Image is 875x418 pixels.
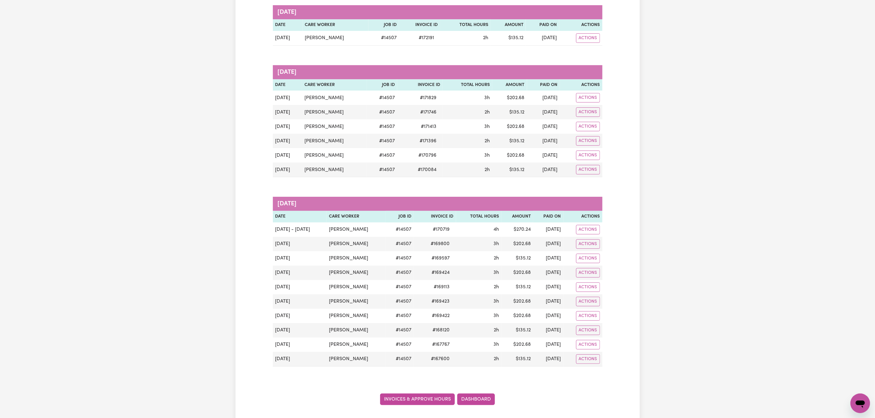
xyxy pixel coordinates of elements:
button: Actions [576,107,600,117]
td: [DATE] - [DATE] [273,222,327,237]
td: [DATE] [533,294,564,309]
span: # 169113 [430,283,454,291]
span: 2 hours [485,139,490,144]
td: [DATE] [273,31,303,46]
td: [DATE] [273,105,302,119]
th: Paid On [526,19,559,31]
td: # 14507 [386,237,413,251]
td: [PERSON_NAME] [326,251,386,266]
th: Invoice ID [414,211,456,222]
td: # 14507 [386,222,413,237]
span: 2 hours [494,328,499,333]
td: [PERSON_NAME] [326,294,386,309]
td: $ 135.12 [492,162,527,177]
td: $ 202.68 [501,338,533,352]
td: [DATE] [527,134,560,148]
td: [DATE] [273,266,327,280]
a: Dashboard [457,394,495,405]
td: [DATE] [273,237,327,251]
th: Paid On [533,211,564,222]
span: 3 hours [493,241,499,246]
span: # 168120 [429,327,454,334]
th: Actions [559,19,602,31]
span: 2 hours [483,35,488,40]
td: [PERSON_NAME] [326,237,386,251]
td: $ 202.68 [492,148,527,162]
th: Invoice ID [397,79,443,91]
td: [PERSON_NAME] [326,280,386,294]
td: [PERSON_NAME] [302,119,367,134]
span: 3 hours [493,299,499,304]
span: # 169422 [428,312,454,319]
td: $ 135.12 [492,134,527,148]
td: [PERSON_NAME] [326,338,386,352]
button: Actions [576,282,600,292]
span: # 172191 [415,34,438,42]
button: Actions [576,268,600,278]
span: # 170796 [415,152,440,159]
caption: [DATE] [273,5,602,19]
button: Actions [576,354,600,364]
td: [PERSON_NAME] [302,162,367,177]
span: # 171396 [416,137,440,145]
span: 3 hours [484,153,490,158]
td: # 14507 [386,352,413,367]
span: # 171746 [417,109,440,116]
td: # 14507 [367,91,397,105]
td: $ 135.12 [501,280,533,294]
span: # 167767 [429,341,454,348]
td: [DATE] [533,237,564,251]
th: Total Hours [443,79,492,91]
button: Actions [576,93,600,103]
button: Actions [576,225,600,234]
td: # 14507 [386,338,413,352]
span: # 171413 [417,123,440,130]
button: Actions [576,122,600,131]
button: Actions [576,297,600,306]
td: $ 202.68 [492,91,527,105]
th: Invoice ID [399,19,440,31]
td: [DATE] [533,222,564,237]
td: [PERSON_NAME] [302,91,367,105]
span: # 169800 [427,240,454,248]
button: Actions [576,311,600,321]
span: # 170084 [414,166,440,174]
span: 3 hours [493,270,499,275]
th: Total Hours [456,211,502,222]
td: # 14507 [386,294,413,309]
button: Actions [576,33,600,43]
caption: [DATE] [273,197,602,211]
td: $ 135.12 [491,31,526,46]
td: [DATE] [273,352,327,367]
td: $ 135.12 [501,352,533,367]
a: Invoices & Approve Hours [380,394,455,405]
td: [DATE] [527,105,560,119]
button: Actions [576,151,600,160]
span: # 169597 [428,255,454,262]
td: [DATE] [273,91,302,105]
td: [DATE] [273,323,327,338]
td: [PERSON_NAME] [302,134,367,148]
td: [PERSON_NAME] [326,266,386,280]
th: Actions [564,211,602,222]
th: Date [273,211,327,222]
td: $ 135.12 [501,251,533,266]
button: Actions [576,326,600,335]
th: Care Worker [302,79,367,91]
caption: [DATE] [273,65,602,79]
td: # 14507 [367,162,397,177]
th: Care Worker [326,211,386,222]
td: [PERSON_NAME] [326,352,386,367]
span: # 169423 [428,298,454,305]
td: $ 135.12 [492,105,527,119]
td: [PERSON_NAME] [303,31,368,46]
th: Amount [501,211,533,222]
td: # 14507 [367,105,397,119]
td: [DATE] [526,31,559,46]
span: # 171829 [416,94,440,102]
td: [DATE] [527,91,560,105]
button: Actions [576,239,600,249]
span: 3 hours [493,342,499,347]
span: 2 hours [494,256,499,261]
th: Paid On [527,79,560,91]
